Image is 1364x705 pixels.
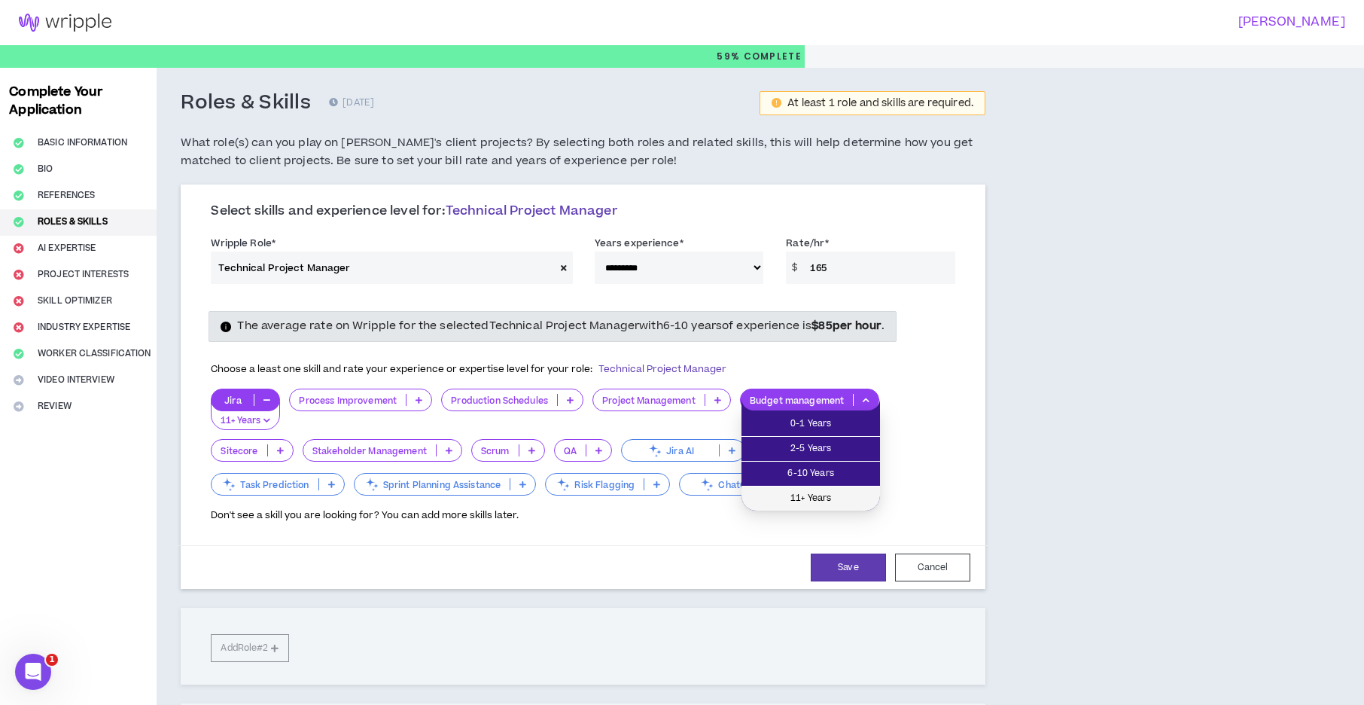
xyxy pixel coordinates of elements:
span: 0-1 Years [751,416,871,432]
p: Production Schedules [442,395,557,406]
h5: What role(s) can you play on [PERSON_NAME]'s client projects? By selecting both roles and related... [181,134,985,170]
p: Risk Flagging [546,479,644,490]
span: info-circle [221,322,231,332]
p: Budget management [741,395,853,406]
input: Ex. $75 [802,252,954,284]
p: Sprint Planning Assistance [355,479,510,490]
p: Project Management [593,395,705,406]
label: Rate/hr [786,231,829,255]
button: 11+ Years [211,401,280,430]
div: At least 1 role and skills are required. [787,98,973,108]
span: 1 [46,654,58,666]
input: (e.g. User Experience, Visual & UI, Technical PM, etc.) [211,252,554,284]
p: Jira AI [622,445,719,456]
iframe: Intercom live chat [15,654,51,690]
span: Technical Project Manager [598,362,726,376]
strong: $ 85 per hour [811,318,881,334]
button: Save [811,554,886,581]
p: [DATE] [329,96,374,111]
span: Technical Project Manager [446,202,617,220]
p: QA [555,445,586,456]
span: Select skills and experience level for: [211,202,617,220]
span: Complete [740,50,802,63]
h3: [PERSON_NAME] [673,15,1346,29]
button: Cancel [895,554,970,581]
p: Jira [212,395,254,406]
span: $ [786,252,803,284]
span: The average rate on Wripple for the selected Technical Project Manager with 6-10 years of experie... [237,318,884,334]
label: Wripple Role [211,231,276,255]
span: 11+ Years [751,490,871,507]
span: Choose a least one skill and rate your experience or expertise level for your role: [211,362,726,376]
span: 2-5 Years [751,441,871,457]
p: Process Improvement [290,395,406,406]
p: Sitecore [212,445,266,456]
p: Stakeholder Management [303,445,436,456]
span: exclamation-circle [772,98,781,108]
label: Years experience [595,231,684,255]
h3: Complete Your Application [3,83,154,119]
p: Scrum [472,445,519,456]
p: 11+ Years [221,414,270,428]
span: 6-10 Years [751,465,871,482]
p: Task Prediction [212,479,318,490]
p: ChatGPT [680,479,777,490]
p: 59% [717,45,802,68]
span: Don't see a skill you are looking for? You can add more skills later. [211,508,519,522]
h3: Roles & Skills [181,90,311,116]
